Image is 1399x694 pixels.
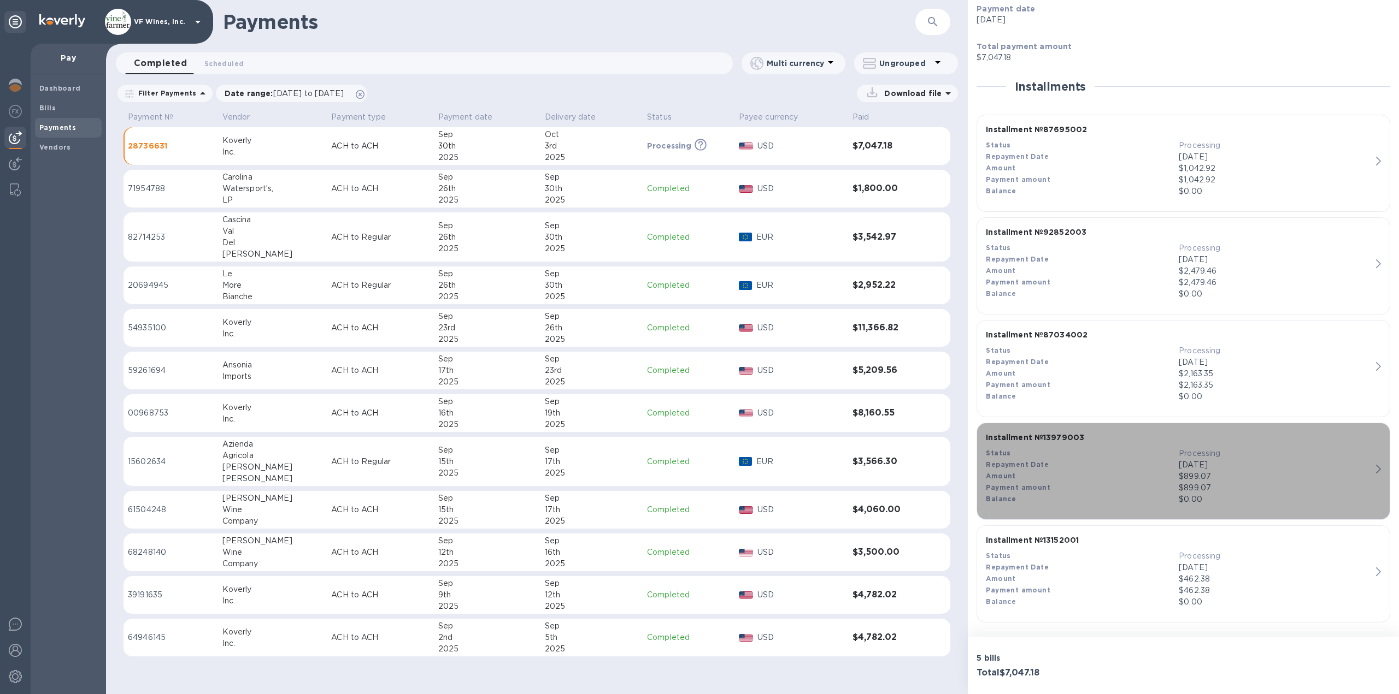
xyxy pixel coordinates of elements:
p: Processing [647,140,692,151]
b: Payment amount [986,586,1050,594]
img: USD [739,324,754,332]
div: 30th [545,232,638,243]
p: 00968753 [128,407,214,419]
span: Delivery date [545,111,610,123]
div: Wine [222,504,323,515]
p: $0.00 [1179,288,1372,300]
div: Sep [438,311,536,322]
b: Total payment amount [977,42,1072,51]
p: Download file [880,88,942,99]
img: USD [739,410,754,417]
div: 2nd [438,632,536,643]
p: ACH to ACH [331,547,429,558]
p: ACH to ACH [331,183,429,194]
span: Paid [853,111,884,123]
h3: $7,047.18 [853,141,922,151]
p: Completed [647,322,730,334]
p: 28736631 [128,140,214,151]
p: ACH to ACH [331,632,429,643]
b: Dashboard [39,84,81,92]
p: Status [647,111,672,123]
h3: $3,566.30 [853,456,922,467]
div: Sep [438,493,536,504]
div: [PERSON_NAME] [222,493,323,504]
div: Sep [438,220,536,232]
div: Koverly [222,317,323,328]
button: Installment №92852003StatusProcessingRepayment Date[DATE]Amount$2,479.46Payment amount$2,479.46Ba... [977,217,1390,315]
button: Installment №13152001StatusProcessingRepayment Date[DATE]Amount$462.38Payment amount$462.38Balanc... [977,525,1390,622]
div: 30th [438,140,536,152]
p: 82714253 [128,232,214,243]
p: EUR [756,456,844,467]
p: ACH to ACH [331,504,429,515]
div: Oct [545,129,638,140]
p: Completed [647,547,730,558]
div: Inc. [222,413,323,425]
div: Sep [438,396,536,407]
img: USD [739,634,754,642]
b: Status [986,551,1010,560]
div: Sep [545,444,638,456]
p: Completed [647,407,730,419]
b: Payment amount [986,175,1050,183]
span: Status [647,111,686,123]
span: Payment date [438,111,507,123]
p: Completed [647,589,730,601]
div: Wine [222,547,323,558]
p: [DATE] [1179,357,1372,368]
div: Sep [438,268,536,280]
div: 2025 [545,291,638,302]
div: 2025 [438,376,536,388]
b: Status [986,449,1010,457]
div: Inc. [222,638,323,649]
b: Payment amount [986,483,1050,491]
p: [DATE] [1179,254,1372,265]
p: 68248140 [128,547,214,558]
b: Bills [39,104,56,112]
div: 17th [438,365,536,376]
div: 30th [545,280,638,291]
h3: $11,366.82 [853,323,922,333]
p: USD [757,407,843,419]
p: Pay [39,52,97,63]
span: Payee currency [739,111,813,123]
h3: $3,542.97 [853,232,922,242]
div: [PERSON_NAME] [222,461,323,473]
div: 2025 [438,601,536,612]
div: 2025 [438,243,536,254]
p: 39191635 [128,589,214,601]
b: Amount [986,472,1015,480]
b: Amount [986,574,1015,583]
div: Koverly [222,626,323,638]
div: 17th [545,456,638,467]
div: 2025 [545,194,638,206]
button: Installment №87695002StatusProcessingRepayment Date[DATE]Amount$1,042.92Payment amount$1,042.92Ba... [977,115,1390,212]
p: $0.00 [1179,186,1372,197]
div: Sep [438,171,536,183]
b: Status [986,141,1010,149]
h3: $4,060.00 [853,505,922,515]
p: EUR [756,232,844,243]
b: Repayment Date [986,563,1049,571]
p: Paid [853,111,869,123]
div: 9th [438,589,536,601]
div: More [222,280,323,291]
div: Inc. [222,328,323,340]
div: 2025 [545,243,638,254]
div: Le [222,268,323,280]
img: USD [739,185,754,193]
p: Payment type [331,111,386,123]
b: Payments [39,123,76,132]
p: ACH to ACH [331,589,429,601]
div: 2025 [545,419,638,430]
p: 71954788 [128,183,214,194]
p: 54935100 [128,322,214,334]
b: Installment № 13979003 [986,433,1084,442]
div: Agricola [222,450,323,461]
div: Sep [438,620,536,632]
p: ACH to Regular [331,232,429,243]
p: VF Wines, Inc. [134,18,189,26]
div: Inc. [222,146,323,158]
div: 2025 [545,467,638,479]
div: 26th [545,322,638,334]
